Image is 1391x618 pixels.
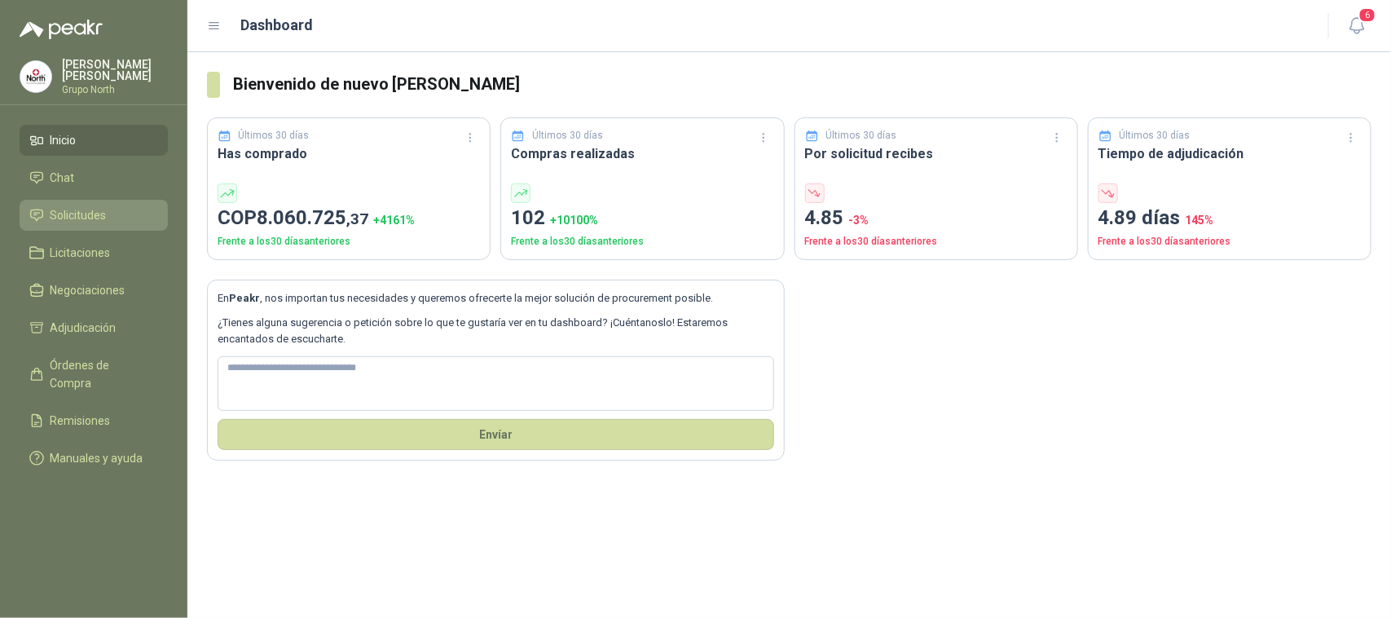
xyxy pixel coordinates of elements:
b: Peakr [229,292,260,304]
h3: Por solicitud recibes [805,143,1067,164]
h1: Dashboard [241,14,314,37]
p: Últimos 30 días [532,128,603,143]
span: ,37 [346,210,368,228]
button: Envíar [218,419,774,450]
a: Remisiones [20,405,168,436]
a: Chat [20,162,168,193]
p: En , nos importan tus necesidades y queremos ofrecerte la mejor solución de procurement posible. [218,290,774,307]
img: Company Logo [20,61,51,92]
h3: Bienvenido de nuevo [PERSON_NAME] [233,72,1371,97]
img: Logo peakr [20,20,103,39]
p: Frente a los 30 días anteriores [1098,234,1361,249]
span: 8.060.725 [257,206,368,229]
p: [PERSON_NAME] [PERSON_NAME] [62,59,168,82]
p: Frente a los 30 días anteriores [805,234,1067,249]
a: Negociaciones [20,275,168,306]
span: Licitaciones [51,244,111,262]
span: Chat [51,169,75,187]
button: 6 [1342,11,1371,41]
a: Inicio [20,125,168,156]
span: 6 [1358,7,1376,23]
span: + 10100 % [550,214,598,227]
a: Manuales y ayuda [20,443,168,474]
p: Frente a los 30 días anteriores [218,234,480,249]
span: -3 % [849,214,869,227]
a: Órdenes de Compra [20,350,168,399]
p: COP [218,203,480,234]
span: + 4161 % [373,214,415,227]
p: Últimos 30 días [825,128,896,143]
p: Frente a los 30 días anteriores [511,234,773,249]
p: 4.89 días [1098,203,1361,234]
span: Inicio [51,131,77,149]
span: 145 % [1186,214,1214,227]
span: Adjudicación [51,319,117,337]
a: Licitaciones [20,237,168,268]
h3: Has comprado [218,143,480,164]
h3: Tiempo de adjudicación [1098,143,1361,164]
span: Órdenes de Compra [51,356,152,392]
h3: Compras realizadas [511,143,773,164]
span: Solicitudes [51,206,107,224]
p: Grupo North [62,85,168,95]
span: Manuales y ayuda [51,449,143,467]
span: Remisiones [51,412,111,430]
p: 102 [511,203,773,234]
p: ¿Tienes alguna sugerencia o petición sobre lo que te gustaría ver en tu dashboard? ¡Cuéntanoslo! ... [218,315,774,348]
p: Últimos 30 días [1119,128,1190,143]
p: Últimos 30 días [239,128,310,143]
span: Negociaciones [51,281,125,299]
a: Solicitudes [20,200,168,231]
p: 4.85 [805,203,1067,234]
a: Adjudicación [20,312,168,343]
